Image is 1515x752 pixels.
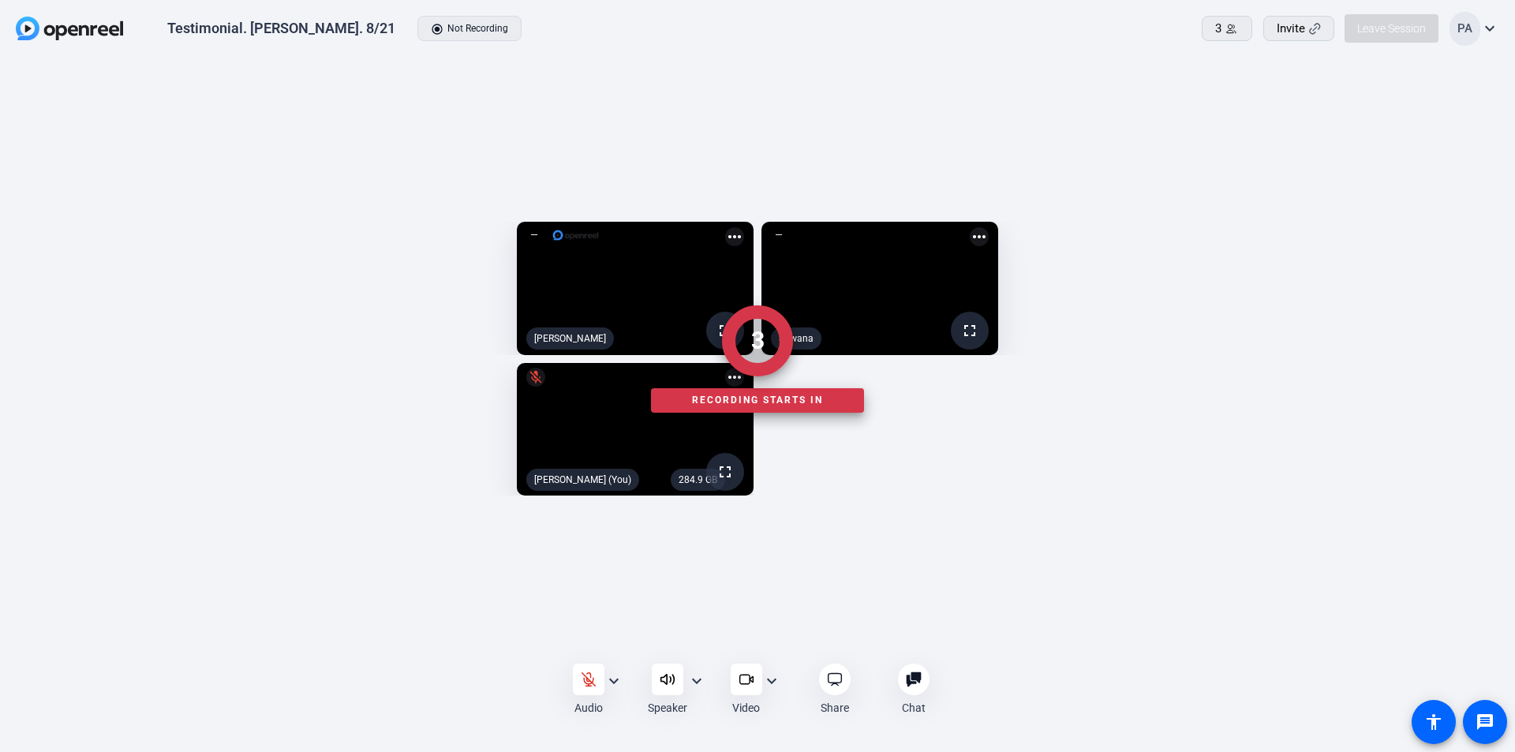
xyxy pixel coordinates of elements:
[1476,713,1494,731] mat-icon: message
[1202,16,1252,41] button: 3
[751,323,765,358] div: 3
[1480,19,1499,38] mat-icon: expand_more
[1424,713,1443,731] mat-icon: accessibility
[167,19,395,38] div: Testimonial. [PERSON_NAME]. 8/21
[1450,12,1480,46] div: PA
[651,388,864,413] div: Recording starts in
[1277,20,1305,38] span: Invite
[1215,20,1221,38] span: 3
[1263,16,1334,41] button: Invite
[16,17,123,40] img: OpenReel logo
